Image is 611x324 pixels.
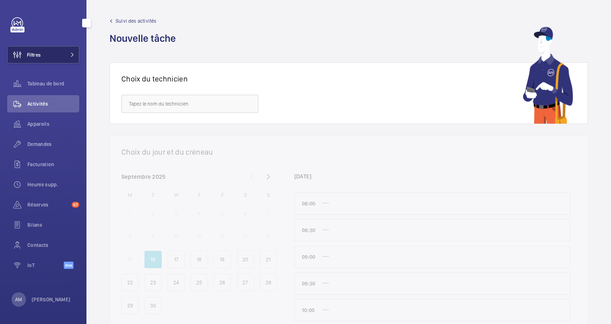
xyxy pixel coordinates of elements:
span: Demandes [27,141,79,148]
input: Tapez le nom du technicien [121,95,258,113]
span: Filtres [27,51,41,58]
span: IoT [27,262,64,269]
span: Heures supp. [27,181,79,188]
span: Réserves [27,201,69,208]
p: AM [15,296,22,303]
img: mechanic using app [523,27,573,124]
button: Filtres [7,46,79,63]
span: Beta [64,262,73,269]
span: Bilans [27,221,79,228]
span: Tableau de bord [27,80,79,87]
p: [PERSON_NAME] [32,296,71,303]
span: Appareils [27,120,79,128]
span: Facturation [27,161,79,168]
span: Suivi des activités [116,17,156,25]
span: Contacts [27,241,79,249]
span: Activités [27,100,79,107]
h1: Nouvelle tâche [110,32,180,45]
span: 67 [72,202,79,208]
h1: Choix du technicien [121,74,188,83]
